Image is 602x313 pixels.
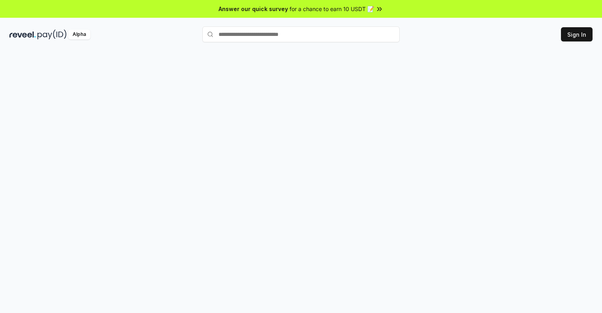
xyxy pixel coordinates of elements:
[37,30,67,39] img: pay_id
[561,27,593,41] button: Sign In
[68,30,90,39] div: Alpha
[290,5,374,13] span: for a chance to earn 10 USDT 📝
[219,5,288,13] span: Answer our quick survey
[9,30,36,39] img: reveel_dark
